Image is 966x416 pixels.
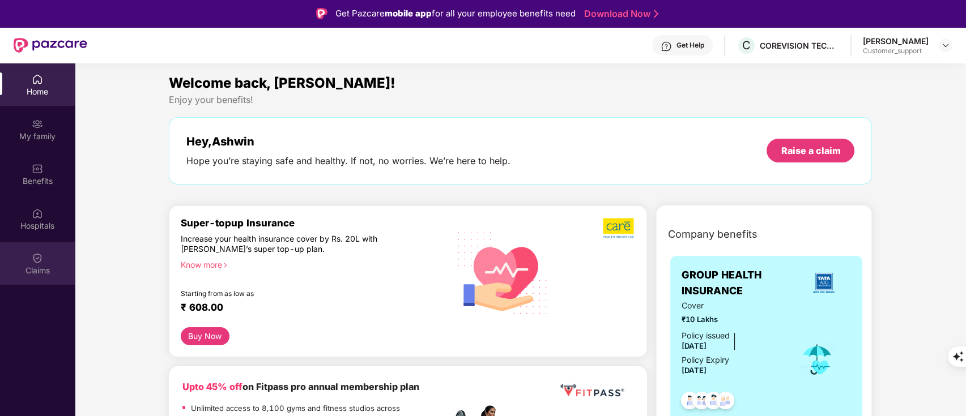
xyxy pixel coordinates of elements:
div: ₹ 608.00 [181,302,435,315]
img: svg+xml;base64,PHN2ZyB3aWR0aD0iMjAiIGhlaWdodD0iMjAiIHZpZXdCb3g9IjAgMCAyMCAyMCIgZmlsbD0ibm9uZSIgeG... [32,118,43,130]
img: svg+xml;base64,PHN2ZyB4bWxucz0iaHR0cDovL3d3dy53My5vcmcvMjAwMC9zdmciIHdpZHRoPSI0OC45MTUiIGhlaWdodD... [688,388,716,416]
div: Hope you’re staying safe and healthy. If not, no worries. We’re here to help. [186,155,510,167]
b: Upto 45% off [182,381,242,392]
b: on Fitpass pro annual membership plan [182,381,419,392]
div: Policy Expiry [682,354,729,366]
div: COREVISION TECHNOLOGY PRIVATE LIMITED [760,40,839,51]
span: Cover [682,299,783,312]
div: Increase your health insurance cover by Rs. 20L with [PERSON_NAME]’s super top-up plan. [181,234,397,255]
img: svg+xml;base64,PHN2ZyBpZD0iSG9tZSIgeG1sbnM9Imh0dHA6Ly93d3cudzMub3JnLzIwMDAvc3ZnIiB3aWR0aD0iMjAiIG... [32,74,43,85]
div: Customer_support [863,46,929,55]
span: Welcome back, [PERSON_NAME]! [169,75,395,91]
img: svg+xml;base64,PHN2ZyB4bWxucz0iaHR0cDovL3d3dy53My5vcmcvMjAwMC9zdmciIHdpZHRoPSI0OC45NDMiIGhlaWdodD... [700,388,727,416]
img: svg+xml;base64,PHN2ZyBpZD0iQ2xhaW0iIHhtbG5zPSJodHRwOi8vd3d3LnczLm9yZy8yMDAwL3N2ZyIgd2lkdGg9IjIwIi... [32,252,43,264]
span: [DATE] [682,366,707,375]
strong: mobile app [385,8,432,19]
img: svg+xml;base64,PHN2ZyBpZD0iQmVuZWZpdHMiIHhtbG5zPSJodHRwOi8vd3d3LnczLm9yZy8yMDAwL3N2ZyIgd2lkdGg9Ij... [32,163,43,174]
span: [DATE] [682,341,707,350]
div: Raise a claim [781,144,840,157]
div: Know more [181,260,439,268]
img: Stroke [654,8,658,20]
span: GROUP HEALTH INSURANCE [682,267,796,299]
span: right [222,262,228,268]
img: New Pazcare Logo [14,38,87,53]
button: Buy Now [181,327,230,345]
img: svg+xml;base64,PHN2ZyBpZD0iRHJvcGRvd24tMzJ4MzIiIHhtbG5zPSJodHRwOi8vd3d3LnczLm9yZy8yMDAwL3N2ZyIgd2... [941,41,950,50]
div: Get Pazcare for all your employee benefits need [335,7,576,20]
div: Starting from as low as [181,289,398,297]
img: svg+xml;base64,PHN2ZyB4bWxucz0iaHR0cDovL3d3dy53My5vcmcvMjAwMC9zdmciIHdpZHRoPSI0OC45NDMiIGhlaWdodD... [676,388,704,416]
div: Super-topup Insurance [181,217,446,229]
div: Get Help [676,41,704,50]
img: svg+xml;base64,PHN2ZyB4bWxucz0iaHR0cDovL3d3dy53My5vcmcvMjAwMC9zdmciIHhtbG5zOnhsaW5rPSJodHRwOi8vd3... [449,217,557,327]
div: Hey, Ashwin [186,135,510,148]
img: insurerLogo [808,268,839,298]
span: Company benefits [668,226,758,242]
span: ₹10 Lakhs [682,314,783,325]
img: svg+xml;base64,PHN2ZyBpZD0iSG9zcGl0YWxzIiB4bWxucz0iaHR0cDovL3d3dy53My5vcmcvMjAwMC9zdmciIHdpZHRoPS... [32,208,43,219]
span: C [742,38,751,52]
div: Policy issued [682,329,730,342]
img: Logo [316,8,327,19]
img: icon [799,341,836,378]
a: Download Now [584,8,655,20]
img: fppp.png [558,380,626,401]
img: svg+xml;base64,PHN2ZyBpZD0iSGVscC0zMngzMiIgeG1sbnM9Imh0dHA6Ly93d3cudzMub3JnLzIwMDAvc3ZnIiB3aWR0aD... [661,41,672,52]
div: [PERSON_NAME] [863,36,929,46]
img: svg+xml;base64,PHN2ZyB4bWxucz0iaHR0cDovL3d3dy53My5vcmcvMjAwMC9zdmciIHdpZHRoPSI0OC45NDMiIGhlaWdodD... [712,388,739,416]
img: b5dec4f62d2307b9de63beb79f102df3.png [603,217,635,239]
div: Enjoy your benefits! [169,94,873,106]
